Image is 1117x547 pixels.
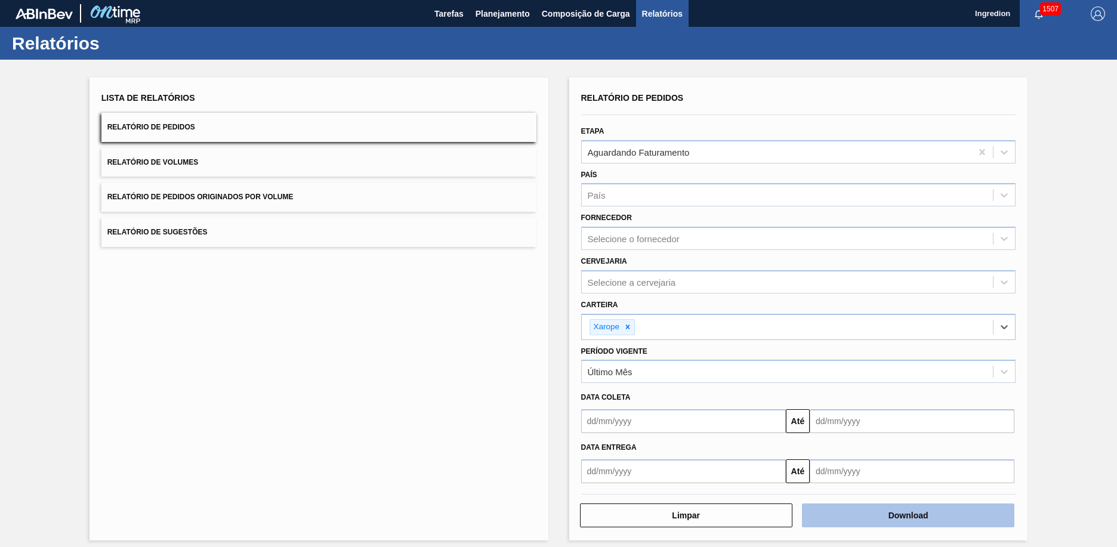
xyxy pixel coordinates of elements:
[107,123,195,131] span: Relatório de Pedidos
[802,503,1014,527] button: Download
[786,409,810,433] button: Até
[101,218,536,247] button: Relatório de Sugestões
[588,277,676,287] div: Selecione a cervejaria
[581,393,631,401] span: Data coleta
[1091,7,1105,21] img: Logout
[476,7,530,21] span: Planejamento
[12,36,224,50] h1: Relatórios
[588,190,606,200] div: País
[581,214,632,222] label: Fornecedor
[810,459,1014,483] input: dd/mm/yyyy
[581,257,627,265] label: Cervejaria
[581,443,637,452] span: Data entrega
[101,93,195,103] span: Lista de Relatórios
[581,301,618,309] label: Carteira
[642,7,683,21] span: Relatórios
[107,193,294,201] span: Relatório de Pedidos Originados por Volume
[107,158,198,166] span: Relatório de Volumes
[581,347,647,356] label: Período Vigente
[581,171,597,179] label: País
[580,503,792,527] button: Limpar
[101,148,536,177] button: Relatório de Volumes
[1040,2,1061,16] span: 1507
[588,234,680,244] div: Selecione o fornecedor
[810,409,1014,433] input: dd/mm/yyyy
[588,367,632,377] div: Último Mês
[107,228,208,236] span: Relatório de Sugestões
[16,8,73,19] img: TNhmsLtSVTkK8tSr43FrP2fwEKptu5GPRR3wAAAABJRU5ErkJggg==
[581,93,684,103] span: Relatório de Pedidos
[786,459,810,483] button: Até
[590,320,622,335] div: Xarope
[581,409,786,433] input: dd/mm/yyyy
[588,147,690,157] div: Aguardando Faturamento
[434,7,464,21] span: Tarefas
[542,7,630,21] span: Composição de Carga
[101,183,536,212] button: Relatório de Pedidos Originados por Volume
[1020,5,1058,22] button: Notificações
[581,127,604,135] label: Etapa
[101,113,536,142] button: Relatório de Pedidos
[581,459,786,483] input: dd/mm/yyyy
